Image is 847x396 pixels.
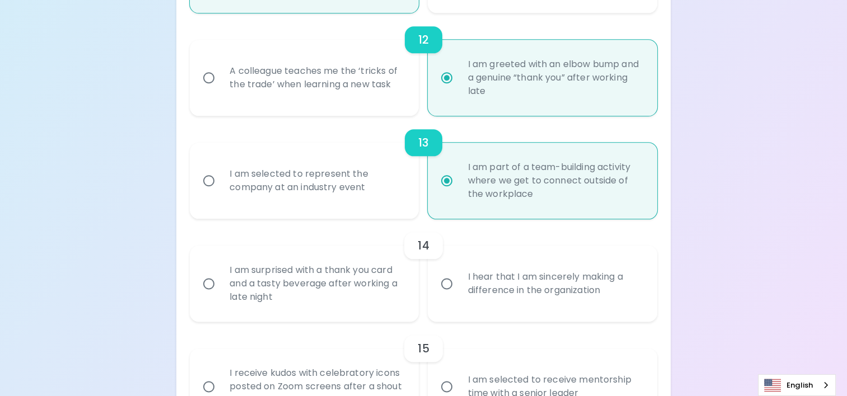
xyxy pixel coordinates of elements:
[221,250,413,317] div: I am surprised with a thank you card and a tasty beverage after working a late night
[190,219,657,322] div: choice-group-check
[458,44,651,111] div: I am greeted with an elbow bump and a genuine “thank you” after working late
[759,375,835,395] a: English
[458,257,651,310] div: I hear that I am sincerely making a difference in the organization
[418,31,429,49] h6: 12
[190,116,657,219] div: choice-group-check
[418,237,429,254] h6: 14
[418,340,429,357] h6: 15
[758,374,836,396] div: Language
[190,13,657,116] div: choice-group-check
[458,147,651,214] div: I am part of a team-building activity where we get to connect outside of the workplace
[418,134,429,152] h6: 13
[221,154,413,208] div: I am selected to represent the company at an industry event
[221,51,413,105] div: A colleague teaches me the ‘tricks of the trade’ when learning a new task
[758,374,836,396] aside: Language selected: English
